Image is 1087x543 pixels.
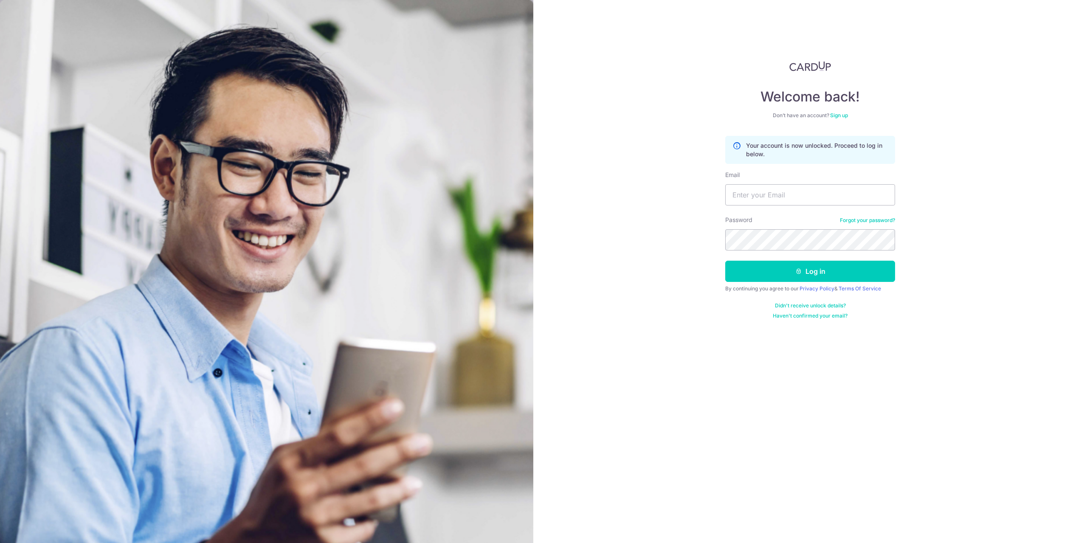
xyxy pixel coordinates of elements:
a: Privacy Policy [800,285,834,292]
div: By continuing you agree to our & [725,285,895,292]
label: Email [725,171,740,179]
input: Enter your Email [725,184,895,205]
a: Haven't confirmed your email? [773,312,848,319]
a: Terms Of Service [839,285,881,292]
label: Password [725,216,752,224]
p: Your account is now unlocked. Proceed to log in below. [746,141,888,158]
h4: Welcome back! [725,88,895,105]
img: CardUp Logo [789,61,831,71]
a: Forgot your password? [840,217,895,224]
a: Sign up [830,112,848,118]
a: Didn't receive unlock details? [775,302,846,309]
button: Log in [725,261,895,282]
div: Don’t have an account? [725,112,895,119]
